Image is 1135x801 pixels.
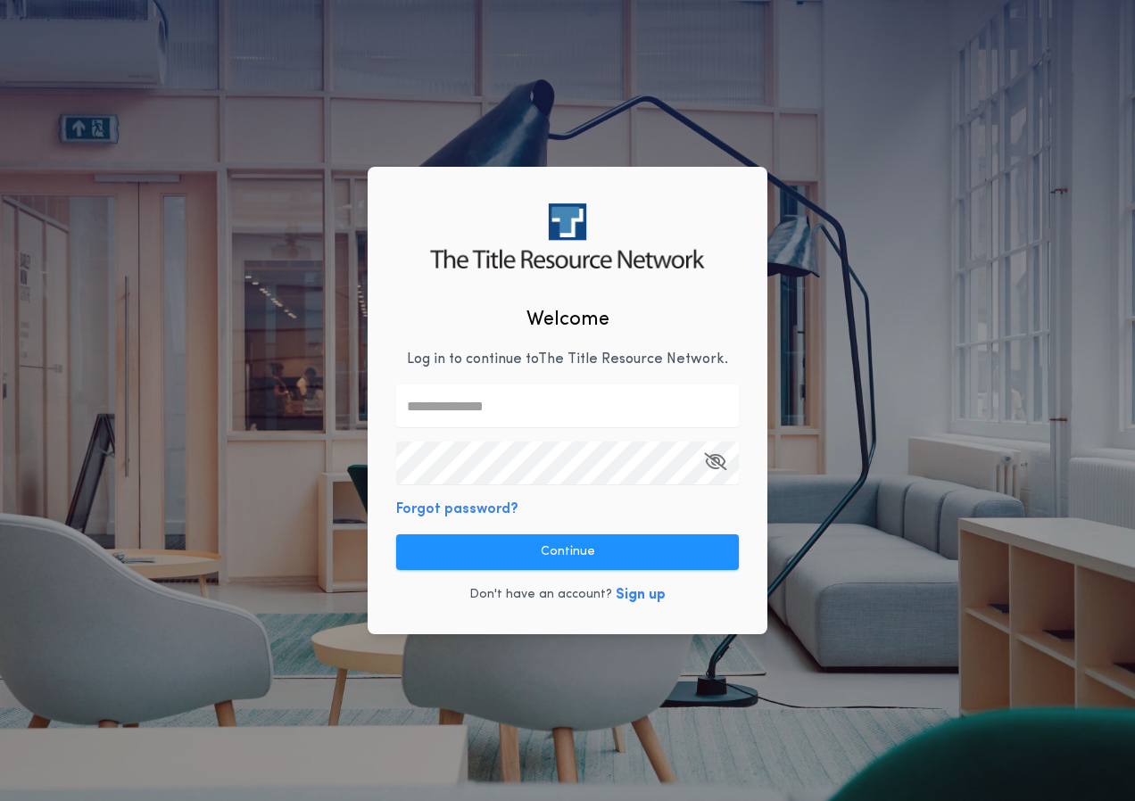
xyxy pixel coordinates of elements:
button: Forgot password? [396,499,518,520]
button: Continue [396,534,739,570]
img: logo [430,203,704,268]
button: Sign up [616,584,666,606]
h2: Welcome [526,305,609,334]
p: Don't have an account? [469,586,612,604]
p: Log in to continue to The Title Resource Network . [407,349,728,370]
